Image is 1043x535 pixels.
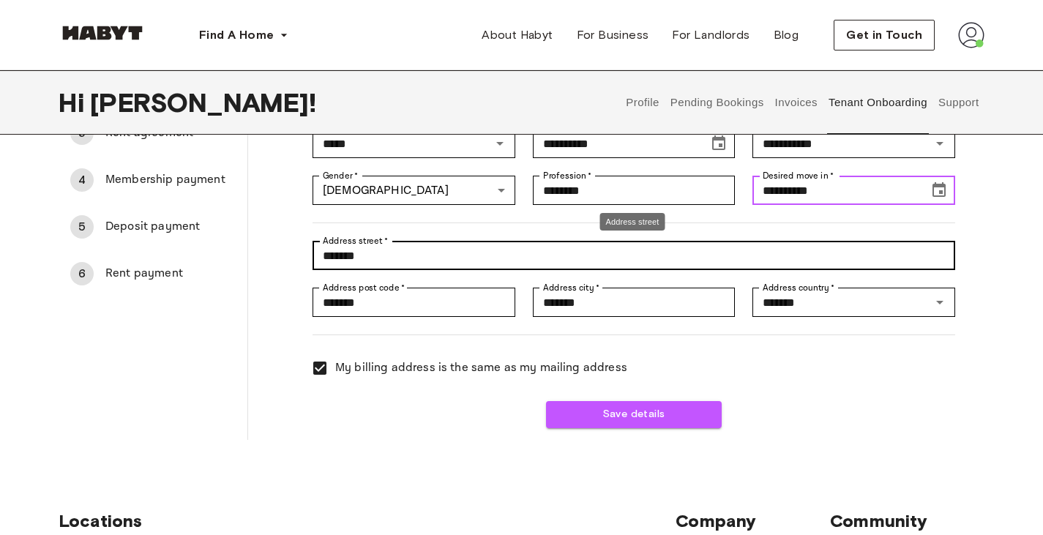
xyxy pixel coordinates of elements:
img: avatar [958,22,984,48]
label: Address country [763,281,835,294]
span: My billing address is the same as my mailing address [335,359,627,377]
div: 5Deposit payment [59,209,247,244]
div: 4Membership payment [59,162,247,198]
div: user profile tabs [621,70,984,135]
div: Address street [600,213,665,231]
button: Support [936,70,981,135]
div: Address city [533,288,736,317]
span: Membership payment [105,171,236,189]
div: Address street [313,241,955,270]
span: Blog [774,26,799,44]
div: 6Rent payment [59,256,247,291]
span: Hi [59,87,90,118]
label: Desired move in [763,169,834,182]
button: Open [930,292,950,313]
button: Find A Home [187,20,300,50]
div: Profession [533,176,736,205]
span: For Business [577,26,649,44]
button: Choose date, selected date is Apr 30, 2001 [704,129,733,158]
button: Tenant Onboarding [827,70,930,135]
div: 6 [70,262,94,285]
a: For Landlords [660,20,761,50]
button: Save details [546,401,722,428]
span: Get in Touch [846,26,922,44]
div: [DEMOGRAPHIC_DATA] [313,176,515,205]
div: 4 [70,168,94,192]
button: Pending Bookings [668,70,766,135]
div: Address post code [313,288,515,317]
span: Community [830,510,984,532]
a: About Habyt [470,20,564,50]
span: Company [676,510,830,532]
label: Profession [543,169,592,182]
label: Address post code [323,281,405,294]
span: For Landlords [672,26,749,44]
img: Habyt [59,26,146,40]
label: Address street [323,234,389,247]
label: Gender [323,169,358,182]
button: Choose date, selected date is Aug 28, 2025 [924,176,954,205]
button: Profile [624,70,662,135]
span: Deposit payment [105,218,236,236]
span: Rent payment [105,265,236,283]
div: 5 [70,215,94,239]
span: Locations [59,510,676,532]
span: [PERSON_NAME] ! [90,87,316,118]
button: Get in Touch [834,20,935,50]
span: Find A Home [199,26,274,44]
label: Address city [543,281,599,294]
button: Invoices [773,70,819,135]
button: Open [930,133,950,154]
span: About Habyt [482,26,553,44]
button: Open [490,133,510,154]
a: Blog [762,20,811,50]
a: For Business [565,20,661,50]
